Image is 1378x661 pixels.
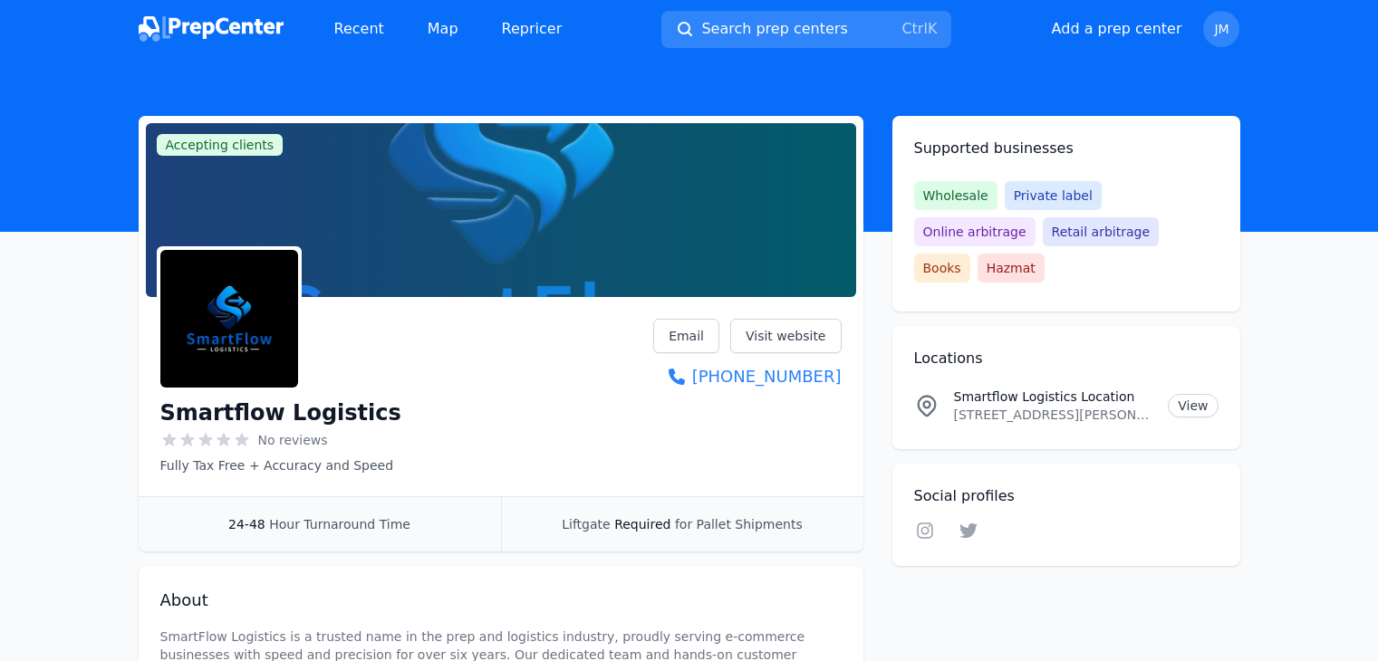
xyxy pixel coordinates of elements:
button: JM [1203,11,1239,47]
span: Search prep centers [701,18,847,40]
h2: Social profiles [914,485,1219,507]
span: Required [614,517,670,532]
a: Map [413,11,473,47]
kbd: Ctrl [901,20,927,37]
span: for Pallet Shipments [675,517,803,532]
button: Add a prep center [1052,18,1182,40]
p: [STREET_ADDRESS][PERSON_NAME] [954,406,1154,424]
span: Wholesale [914,181,997,210]
span: JM [1214,23,1229,35]
button: Search prep centersCtrlK [661,11,951,48]
h1: Smartflow Logistics [160,398,401,427]
p: Smartflow Logistics Location [954,388,1154,406]
span: Liftgate [562,517,610,532]
img: PrepCenter [139,16,284,42]
a: [PHONE_NUMBER] [653,364,841,389]
span: Online arbitrage [914,217,1036,246]
span: Hazmat [978,254,1045,283]
h2: Locations [914,348,1219,369]
span: Books [914,254,970,283]
span: Accepting clients [157,134,284,156]
a: View [1168,394,1218,417]
p: Fully Tax Free + Accuracy and Speed [160,456,401,474]
span: No reviews [258,431,328,449]
span: Retail arbitrage [1043,217,1159,246]
h2: Supported businesses [914,138,1219,159]
span: 24-48 [228,517,265,532]
a: Email [653,319,719,353]
a: Recent [320,11,399,47]
span: Hour Turnaround Time [269,517,410,532]
h2: About [160,588,842,613]
kbd: K [928,20,938,37]
img: Smartflow Logistics [160,250,298,388]
a: Visit website [730,319,842,353]
span: Private label [1005,181,1102,210]
a: Repricer [487,11,577,47]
